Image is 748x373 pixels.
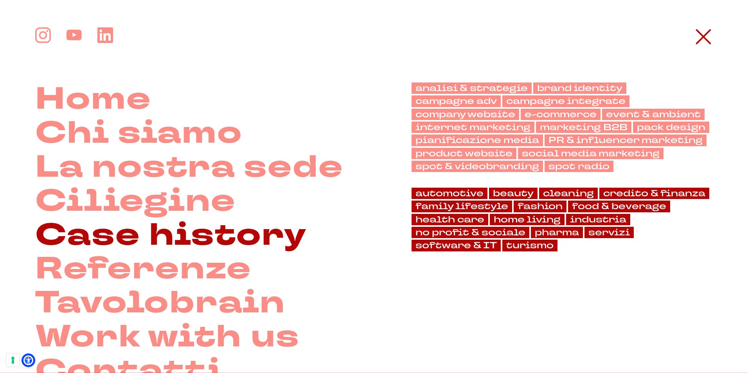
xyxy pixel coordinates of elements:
[412,122,534,133] a: internet marketing
[533,82,626,94] a: brand identity
[502,240,557,251] a: turismo
[531,227,583,238] a: pharma
[490,214,565,225] a: home living
[502,95,629,107] a: campagne integrate
[545,161,613,172] a: spot radio
[602,109,705,120] a: event & ambient
[35,320,300,354] a: Work with us
[35,82,151,117] a: Home
[568,201,670,212] a: food & beverage
[489,188,538,199] a: beauty
[412,148,516,159] a: product website
[35,117,243,151] a: Chi siamo
[412,82,532,94] a: analisi & strategie
[633,122,709,133] a: pack design
[536,122,631,133] a: marketing B2B
[518,148,663,159] a: social media marketing
[412,188,487,199] a: automotive
[539,188,598,199] a: cleaning
[23,355,33,365] a: Open Accessibility Menu
[35,252,252,286] a: Referenze
[514,201,566,212] a: fashion
[521,109,601,120] a: e-commerce
[35,219,307,253] a: Case history
[412,95,501,107] a: campagne adv
[35,151,344,185] a: La nostra sede
[412,201,512,212] a: family lifestyle
[6,353,20,367] button: Le tue preferenze relative al consenso per le tecnologie di tracciamento
[566,214,630,225] a: industria
[599,188,709,199] a: credito & finanza
[412,161,543,172] a: spot & videobranding
[412,109,519,120] a: company website
[412,134,543,146] a: pianificazione media
[35,286,286,320] a: Tavolobrain
[584,227,634,238] a: servizi
[412,214,488,225] a: health care
[412,240,501,251] a: software & IT
[35,185,236,219] a: Ciliegine
[545,134,707,146] a: PR & influencer marketing
[412,227,529,238] a: no profit & sociale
